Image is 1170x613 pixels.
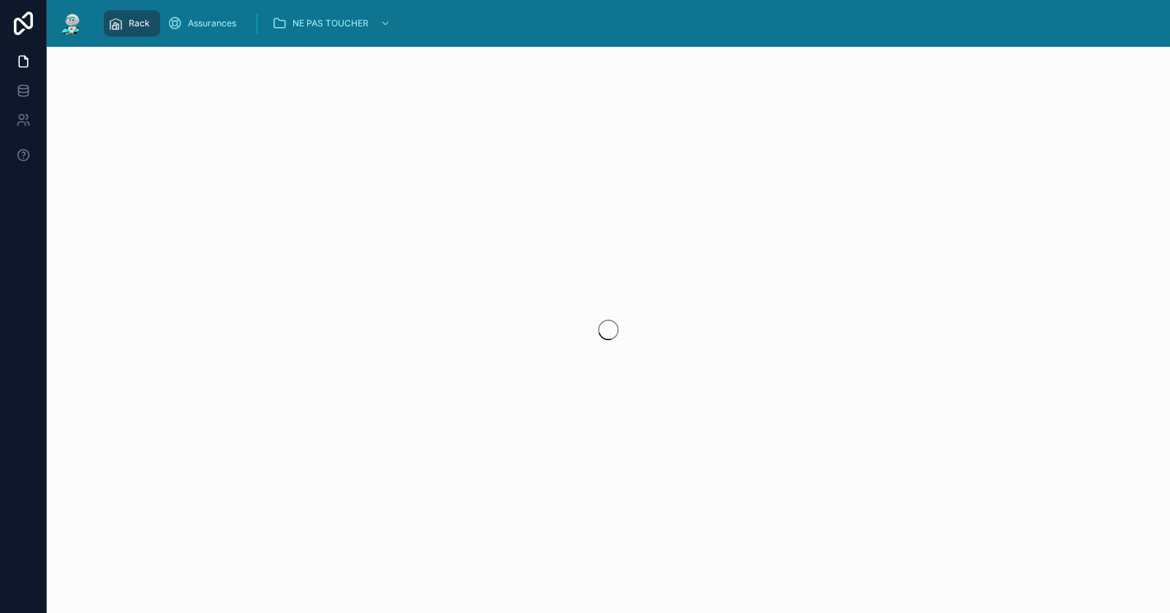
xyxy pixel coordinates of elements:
[129,18,150,29] span: Rack
[188,18,236,29] span: Assurances
[163,10,246,37] a: Assurances
[292,18,369,29] span: NE PAS TOUCHER
[268,10,398,37] a: NE PAS TOUCHER
[104,10,160,37] a: Rack
[58,12,85,35] img: App logo
[97,7,1158,40] div: scrollable content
